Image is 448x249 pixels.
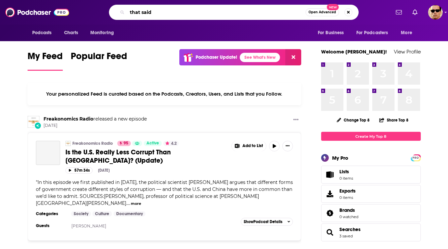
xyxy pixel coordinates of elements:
a: Society [71,211,91,216]
span: More [401,28,412,38]
a: Brands [323,208,337,218]
a: Is the U.S. Really Less Corrupt Than [GEOGRAPHIC_DATA]? (Update) [65,148,227,165]
span: Logged in as karldevries [428,5,443,20]
a: 95 [117,141,131,146]
a: Show notifications dropdown [410,7,420,18]
a: See What's New [240,53,280,62]
a: Documentary [114,211,145,216]
p: Podchaser Update! [196,54,237,60]
button: Change Top 8 [333,116,374,124]
a: Searches [323,228,337,237]
a: Popular Feed [71,50,127,71]
button: Open AdvancedNew [306,8,339,16]
a: 0 watched [339,214,358,219]
span: New [327,4,339,10]
div: Your personalized Feed is curated based on the Podcasts, Creators, Users, and Lists that you Follow. [28,83,302,105]
button: open menu [86,27,123,39]
a: Exports [321,185,421,203]
button: ShowPodcast Details [241,218,293,226]
a: Culture [92,211,112,216]
a: [PERSON_NAME] [71,223,106,228]
img: Podchaser - Follow, Share and Rate Podcasts [5,6,69,19]
span: Exports [339,188,356,194]
button: 57m 34s [65,167,93,174]
a: View Profile [394,48,421,55]
img: Freakonomics Radio [28,116,40,128]
button: more [131,201,141,207]
a: Brands [339,207,358,213]
button: Show profile menu [428,5,443,20]
span: Lists [339,169,349,175]
span: ... [127,200,130,206]
span: 95 [124,140,128,147]
span: Brands [339,207,355,213]
a: Charts [60,27,82,39]
button: Share Top 8 [379,114,409,126]
span: For Podcasters [356,28,388,38]
a: Create My Top 8 [321,132,421,141]
h3: Guests [36,223,66,228]
span: For Business [318,28,344,38]
a: Freakonomics Radio [72,141,113,146]
span: Charts [64,28,78,38]
button: Show More Button [232,141,266,151]
span: My Feed [28,50,63,66]
a: Welcome [PERSON_NAME]! [321,48,387,55]
span: Brands [321,204,421,222]
span: In this episode we first published in [DATE], the political scientist [PERSON_NAME] argues that d... [36,179,293,206]
button: open menu [28,27,60,39]
div: My Pro [332,155,348,161]
img: User Profile [428,5,443,20]
a: Freakonomics Radio [44,116,93,122]
div: [DATE] [98,168,110,173]
h3: Categories [36,211,66,216]
a: PRO [412,155,420,160]
img: Freakonomics Radio [65,141,71,146]
span: Is the U.S. Really Less Corrupt Than [GEOGRAPHIC_DATA]? (Update) [65,148,171,165]
span: [DATE] [44,123,147,128]
span: 0 items [339,176,353,181]
button: open menu [313,27,352,39]
a: Show notifications dropdown [393,7,404,18]
a: My Feed [28,50,63,71]
span: Add to List [242,143,263,148]
div: Search podcasts, credits, & more... [109,5,359,20]
button: open menu [396,27,420,39]
span: 0 items [339,195,356,200]
span: Lists [339,169,353,175]
a: 3 saved [339,234,353,238]
input: Search podcasts, credits, & more... [127,7,306,18]
span: " [36,179,293,206]
button: Show More Button [282,141,293,151]
span: Show Podcast Details [244,219,282,224]
span: Open Advanced [309,11,336,14]
a: Is the U.S. Really Less Corrupt Than China? (Update) [36,141,60,165]
h3: released a new episode [44,116,147,122]
span: Lists [323,170,337,179]
button: Show More Button [291,116,301,124]
span: Monitoring [90,28,114,38]
button: open menu [352,27,398,39]
a: Searches [339,226,361,232]
span: Active [146,140,159,147]
a: Active [144,141,162,146]
a: Lists [321,166,421,184]
div: New Episode [34,122,42,129]
span: Popular Feed [71,50,127,66]
span: Exports [323,189,337,199]
span: Podcasts [32,28,52,38]
button: 4.2 [163,141,179,146]
span: Searches [321,223,421,241]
